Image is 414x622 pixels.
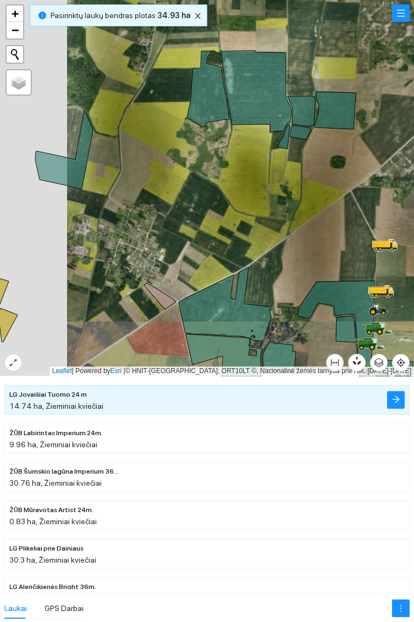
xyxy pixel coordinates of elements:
[9,440,97,448] span: 9.96 ha, Žieminiai kviečiai
[392,354,410,371] button: aim
[191,9,205,23] button: close
[7,22,23,38] a: Zoom out
[392,599,410,617] button: more
[157,11,190,20] b: 34.93 ha
[9,555,96,564] span: 30.3 ha, Žieminiai kviečiai
[9,543,84,554] span: LG Plikeliai prie Dainiaus
[9,505,93,515] span: ŽŪB Mūravotas Artist 24m.
[9,466,119,477] span: ŽŪB Šumskio lagūna Imperium 36m.
[49,366,414,376] div: | Powered by © HNIT-[GEOGRAPHIC_DATA]; ORT10LT ©, Nacionalinė žemės tarnyba prie AM, [DATE]-[DATE]
[4,354,22,371] button: expand-alt
[4,602,27,614] div: Laukai
[9,582,96,592] span: LG Alenčikienės Bright 36m.
[12,7,19,20] span: +
[9,428,103,438] span: ŽŪB Labirintas Imperium 24m.
[326,354,344,371] button: column-width
[9,390,87,400] span: LG Jovaišiai Tuomo 24 m
[45,602,84,614] div: GPS Darbai
[111,367,122,375] a: Esri
[327,358,343,367] span: column-width
[393,604,409,613] span: more
[51,9,190,21] span: Pasirinktų laukų bendras plotas :
[392,4,410,22] button: menu
[192,12,204,20] span: close
[387,391,405,408] button: arrow-right
[391,395,400,405] span: arrow-right
[38,12,46,19] span: info-circle
[7,70,31,95] a: Layers
[7,46,23,63] button: Initiate a new search
[7,5,23,22] a: Zoom in
[12,23,19,37] span: −
[9,401,103,410] span: 14.74 ha, Žieminiai kviečiai
[9,478,102,487] span: 30.76 ha, Žieminiai kviečiai
[5,358,21,367] span: expand-alt
[9,517,97,525] span: 0.83 ha, Žieminiai kviečiai
[124,367,125,375] span: |
[52,367,72,375] a: Leaflet
[393,358,409,367] span: aim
